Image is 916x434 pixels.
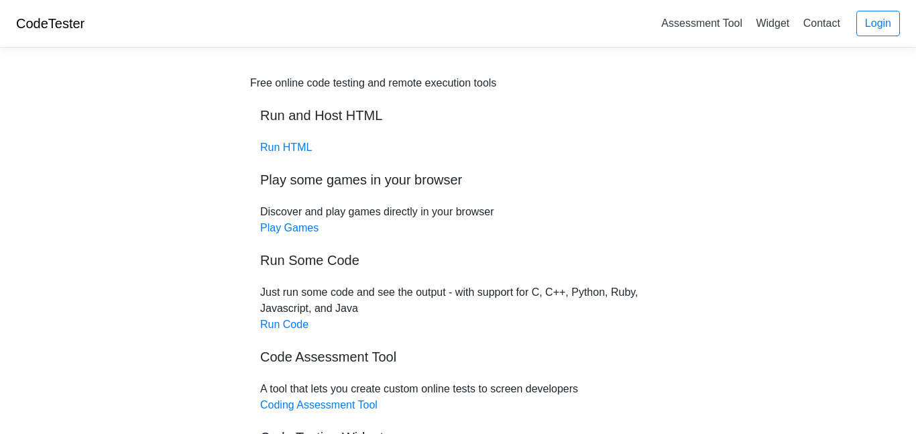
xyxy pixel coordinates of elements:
[260,172,656,188] h5: Play some games in your browser
[856,11,900,36] a: Login
[260,107,656,123] h5: Run and Host HTML
[656,12,748,34] a: Assessment Tool
[260,349,656,365] h5: Code Assessment Tool
[260,319,308,330] a: Run Code
[798,12,846,34] a: Contact
[16,16,84,31] a: CodeTester
[260,252,656,268] h5: Run Some Code
[260,222,319,233] a: Play Games
[260,399,378,411] a: Coding Assessment Tool
[750,12,795,34] a: Widget
[250,75,496,91] div: Free online code testing and remote execution tools
[260,142,312,153] a: Run HTML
